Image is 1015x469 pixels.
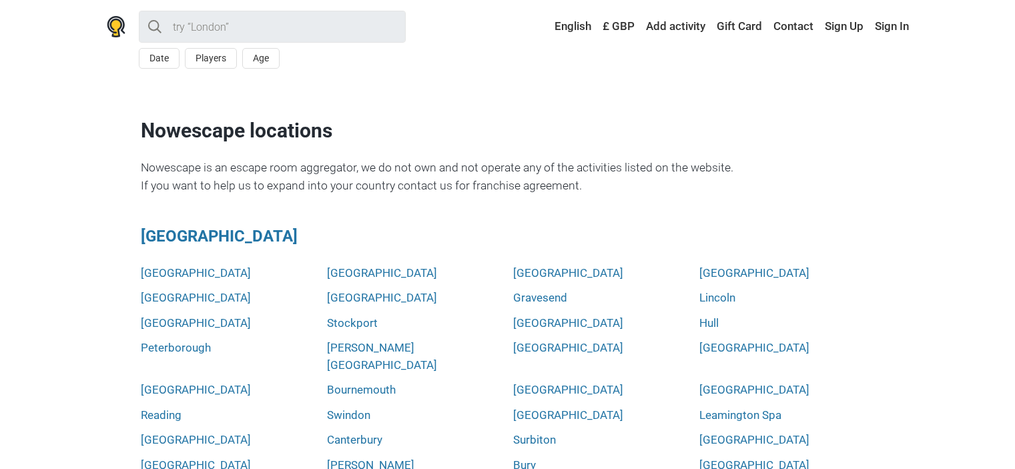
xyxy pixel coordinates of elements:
[139,11,406,43] input: try “London”
[699,315,719,332] a: Hull
[141,407,182,424] a: Reading
[141,227,298,246] a: [GEOGRAPHIC_DATA]
[513,265,623,282] a: [GEOGRAPHIC_DATA]
[699,265,809,282] a: [GEOGRAPHIC_DATA]
[327,382,396,399] a: Bournemouth
[141,382,251,399] a: [GEOGRAPHIC_DATA]
[699,340,809,357] a: [GEOGRAPHIC_DATA]
[643,15,709,39] a: Add activity
[107,16,125,37] img: Nowescape logo
[513,315,623,332] a: [GEOGRAPHIC_DATA]
[327,407,370,424] a: Swindon
[242,48,280,69] button: Age
[327,290,437,307] a: [GEOGRAPHIC_DATA]
[327,340,502,374] a: [PERSON_NAME][GEOGRAPHIC_DATA]
[327,265,437,282] a: [GEOGRAPHIC_DATA]
[141,265,251,282] a: [GEOGRAPHIC_DATA]
[141,116,875,145] h1: Nowescape locations
[599,15,638,39] a: £ GBP
[327,315,378,332] a: Stockport
[821,15,867,39] a: Sign Up
[699,432,809,449] a: [GEOGRAPHIC_DATA]
[699,382,809,399] a: [GEOGRAPHIC_DATA]
[139,48,180,69] button: Date
[713,15,765,39] a: Gift Card
[513,382,623,399] a: [GEOGRAPHIC_DATA]
[141,159,875,194] div: Nowescape is an escape room aggregator, we do not own and not operate any of the activities liste...
[141,290,251,307] a: [GEOGRAPHIC_DATA]
[185,48,237,69] button: Players
[872,15,909,39] a: Sign In
[770,15,817,39] a: Contact
[513,290,567,307] a: Gravesend
[545,22,555,31] img: English
[513,432,556,449] a: Surbiton
[513,340,623,357] a: [GEOGRAPHIC_DATA]
[513,407,623,424] a: [GEOGRAPHIC_DATA]
[699,407,781,424] a: Leamington Spa
[327,432,382,449] a: Canterbury
[141,340,211,357] a: Peterborough
[542,15,595,39] a: English
[141,315,251,332] a: [GEOGRAPHIC_DATA]
[141,432,251,449] a: [GEOGRAPHIC_DATA]
[699,290,735,307] a: Lincoln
